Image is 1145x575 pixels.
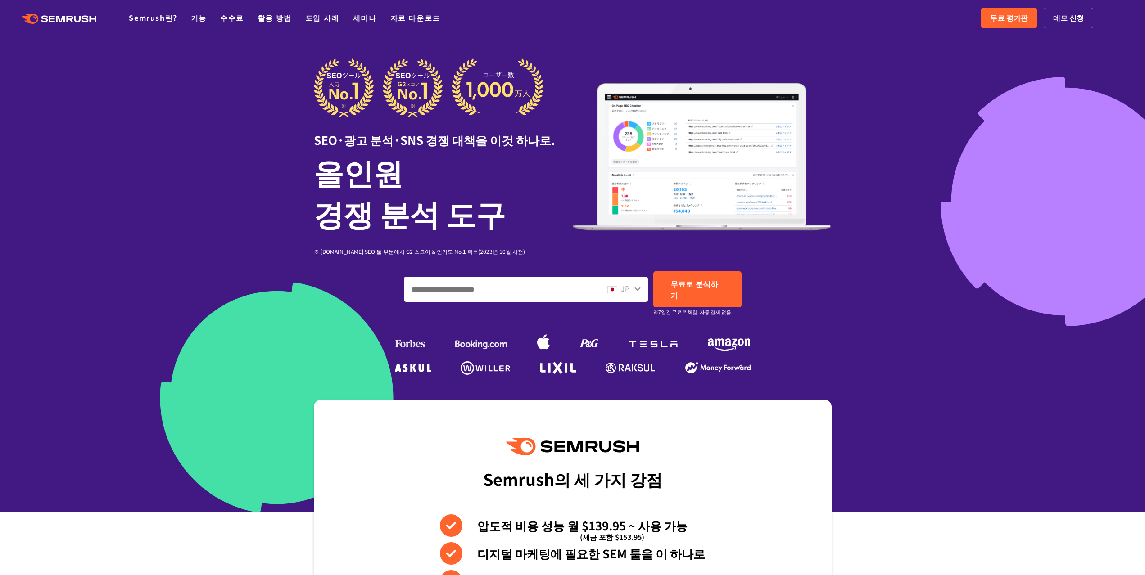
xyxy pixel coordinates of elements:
a: 무료로 분석하기 [653,271,742,307]
a: 도입 사례 [305,12,339,23]
img: Semrush [506,438,638,455]
font: 데모 신청 [1053,12,1084,23]
font: Semrush의 세 가지 강점 [483,467,662,490]
font: 압도적 비용 성능 월 $139.95 ~ 사용 가능 [477,517,688,534]
a: 데모 신청 [1044,8,1093,28]
font: 무료로 분석하기 [670,278,718,301]
a: Semrush란? [129,12,177,23]
font: 디지털 마케팅에 필요한 SEM 툴을 이 하나로 [477,545,705,562]
a: 수수료 [220,12,244,23]
a: 기능 [191,12,207,23]
font: ※ [DOMAIN_NAME] SEO 툴 부문에서 G2 스코어 & 인기도 No.1 획득(2023년 10월 시점) [314,247,525,255]
a: 무료 평가판 [981,8,1037,28]
font: SEO·광고 분석·SNS 경쟁 대책을 이것 하나로. [314,131,555,148]
font: 올인원 [314,150,403,193]
a: 활용 방법 [258,12,292,23]
input: 도메인, 키워드 또는 URL을 입력하세요. [404,277,599,301]
a: 자료 다운로드 [390,12,440,23]
font: JP [621,283,629,294]
font: ※7일간 무료로 체험. 자동 결제 없음. [653,308,733,315]
font: 무료 평가판 [990,12,1028,23]
font: 경쟁 분석 도구 [314,191,506,234]
a: 세미나 [353,12,377,23]
font: (세금 포함 $153.95) [580,531,644,542]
